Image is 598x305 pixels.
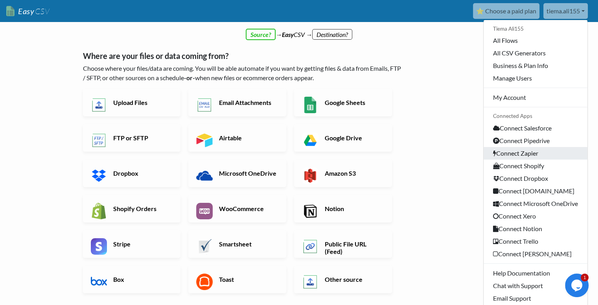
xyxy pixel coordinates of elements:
[111,276,173,283] h6: Box
[294,124,392,152] a: Google Drive
[484,185,587,197] a: Connect [DOMAIN_NAME]
[111,169,173,177] h6: Dropbox
[196,97,213,113] img: Email New CSV or XLSX File App & API
[302,132,318,149] img: Google Drive App & API
[323,169,385,177] h6: Amazon S3
[484,222,587,235] a: Connect Notion
[302,97,318,113] img: Google Sheets App & API
[484,160,587,172] a: Connect Shopify
[484,34,587,47] a: All Flows
[188,89,286,116] a: Email Attachments
[302,238,318,255] img: Public File URL App & API
[188,160,286,187] a: Microsoft OneDrive
[484,235,587,248] a: Connect Trello
[83,230,181,258] a: Stripe
[83,195,181,222] a: Shopify Orders
[473,3,539,19] a: ⭐ Choose a paid plan
[91,97,107,113] img: Upload Files App & API
[34,6,50,16] span: CSV
[196,203,213,219] img: WooCommerce App & API
[196,167,213,184] img: Microsoft OneDrive App & API
[484,147,587,160] a: Connect Zapier
[111,99,173,106] h6: Upload Files
[188,230,286,258] a: Smartsheet
[294,195,392,222] a: Notion
[484,91,587,104] a: My Account
[91,238,107,255] img: Stripe App & API
[543,3,588,19] a: tiema.ali155
[184,74,195,81] b: -or-
[484,122,587,134] a: Connect Salesforce
[294,266,392,293] a: Other source
[217,205,279,212] h6: WooCommerce
[91,274,107,290] img: Box App & API
[484,267,587,279] a: Help Documentation
[217,240,279,248] h6: Smartsheet
[565,274,590,297] iframe: chat widget
[83,266,181,293] a: Box
[484,172,587,185] a: Connect Dropbox
[302,167,318,184] img: Amazon S3 App & API
[91,203,107,219] img: Shopify App & API
[323,205,385,212] h6: Notion
[196,132,213,149] img: Airtable App & API
[75,22,523,39] div: → CSV →
[217,276,279,283] h6: Toast
[484,134,587,147] a: Connect Pipedrive
[484,72,587,85] a: Manage Users
[217,169,279,177] h6: Microsoft OneDrive
[196,274,213,290] img: Toast App & API
[302,274,318,290] img: Other Source App & API
[484,23,587,34] div: Tiema Ali155
[83,160,181,187] a: Dropbox
[484,292,587,305] a: Email Support
[484,47,587,59] a: All CSV Generators
[302,203,318,219] img: Notion App & API
[294,160,392,187] a: Amazon S3
[188,266,286,293] a: Toast
[188,195,286,222] a: WooCommerce
[323,276,385,283] h6: Other source
[323,134,385,141] h6: Google Drive
[217,99,279,106] h6: Email Attachments
[83,124,181,152] a: FTP or SFTP
[294,89,392,116] a: Google Sheets
[188,124,286,152] a: Airtable
[196,238,213,255] img: Smartsheet App & API
[83,51,403,61] h5: Where are your files or data coming from?
[484,210,587,222] a: Connect Xero
[323,240,385,255] h6: Public File URL (Feed)
[83,89,181,116] a: Upload Files
[111,240,173,248] h6: Stripe
[6,3,50,19] a: EasyCSV
[294,230,392,258] a: Public File URL (Feed)
[484,110,587,121] div: Connected Apps
[217,134,279,141] h6: Airtable
[111,205,173,212] h6: Shopify Orders
[484,248,587,260] a: Connect [PERSON_NAME]
[91,132,107,149] img: FTP or SFTP App & API
[323,99,385,106] h6: Google Sheets
[484,279,587,292] a: Chat with Support
[484,59,587,72] a: Business & Plan Info
[111,134,173,141] h6: FTP or SFTP
[91,167,107,184] img: Dropbox App & API
[484,197,587,210] a: Connect Microsoft OneDrive
[83,64,403,83] p: Choose where your files/data are coming. You will be able automate if you want by getting files &...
